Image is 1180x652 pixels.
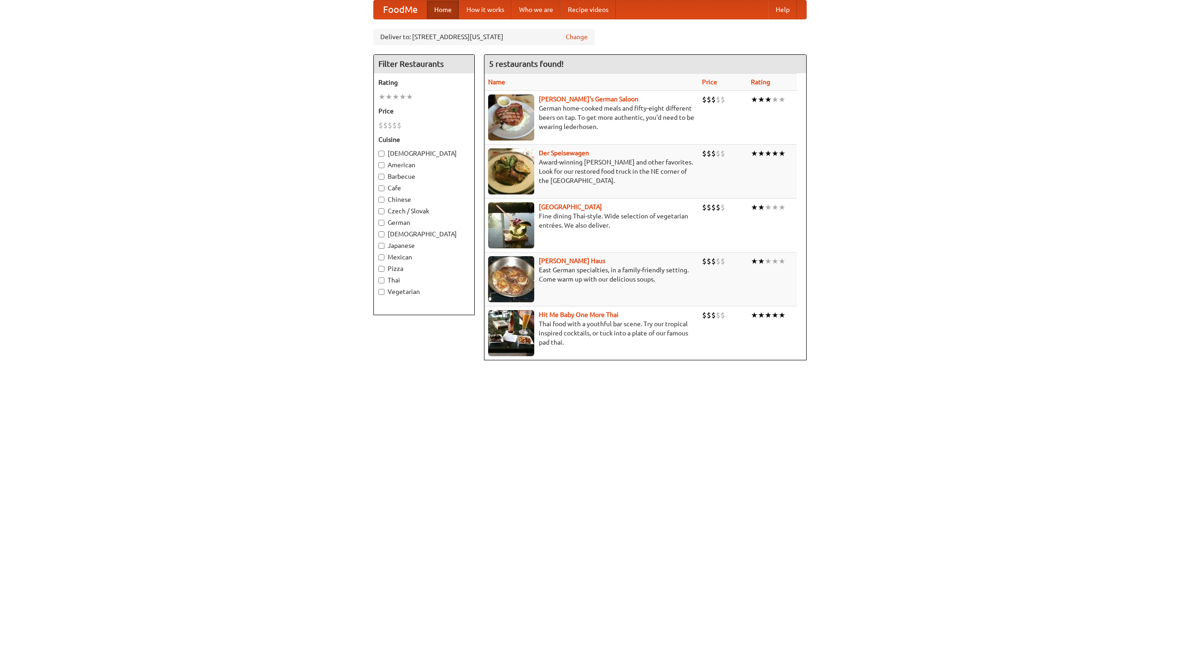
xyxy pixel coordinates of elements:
li: ★ [765,148,772,159]
li: ★ [772,202,779,212]
a: Who we are [512,0,560,19]
input: Czech / Slovak [378,208,384,214]
li: $ [702,310,707,320]
li: $ [720,256,725,266]
input: American [378,162,384,168]
li: $ [720,148,725,159]
input: Pizza [378,266,384,272]
p: German home-cooked meals and fifty-eight different beers on tap. To get more authentic, you'd nee... [488,104,695,131]
label: Barbecue [378,172,470,181]
li: ★ [758,202,765,212]
input: Mexican [378,254,384,260]
li: ★ [751,202,758,212]
input: Vegetarian [378,289,384,295]
label: German [378,218,470,227]
h5: Rating [378,78,470,87]
img: speisewagen.jpg [488,148,534,194]
li: $ [716,202,720,212]
li: ★ [399,92,406,102]
li: $ [702,256,707,266]
h4: Filter Restaurants [374,55,474,73]
li: $ [711,202,716,212]
input: Japanese [378,243,384,249]
li: ★ [392,92,399,102]
li: $ [720,310,725,320]
li: $ [720,94,725,105]
h5: Price [378,106,470,116]
li: ★ [772,256,779,266]
input: [DEMOGRAPHIC_DATA] [378,231,384,237]
a: Rating [751,78,770,86]
input: German [378,220,384,226]
li: ★ [758,310,765,320]
ng-pluralize: 5 restaurants found! [489,59,564,68]
img: satay.jpg [488,202,534,248]
a: Price [702,78,717,86]
li: $ [392,120,397,130]
li: $ [711,310,716,320]
li: $ [707,94,711,105]
li: ★ [765,310,772,320]
li: $ [711,148,716,159]
label: American [378,160,470,170]
li: $ [702,202,707,212]
li: $ [716,256,720,266]
input: Chinese [378,197,384,203]
p: Award-winning [PERSON_NAME] and other favorites. Look for our restored food truck in the NE corne... [488,158,695,185]
li: ★ [751,94,758,105]
input: Barbecue [378,174,384,180]
li: $ [388,120,392,130]
li: $ [720,202,725,212]
li: ★ [779,202,785,212]
li: $ [716,94,720,105]
input: [DEMOGRAPHIC_DATA] [378,151,384,157]
h5: Cuisine [378,135,470,144]
a: [GEOGRAPHIC_DATA] [539,203,602,211]
li: ★ [758,94,765,105]
label: Mexican [378,253,470,262]
li: ★ [751,148,758,159]
li: $ [707,256,711,266]
li: $ [716,148,720,159]
img: babythai.jpg [488,310,534,356]
li: $ [383,120,388,130]
li: ★ [378,92,385,102]
a: [PERSON_NAME] Haus [539,257,605,264]
li: ★ [406,92,413,102]
label: Cafe [378,183,470,193]
li: $ [711,94,716,105]
li: ★ [765,94,772,105]
li: $ [702,148,707,159]
a: Der Speisewagen [539,149,589,157]
li: $ [707,202,711,212]
a: Help [768,0,797,19]
li: ★ [779,310,785,320]
li: ★ [779,256,785,266]
label: Chinese [378,195,470,204]
li: $ [378,120,383,130]
label: Czech / Slovak [378,206,470,216]
input: Thai [378,277,384,283]
li: $ [716,310,720,320]
li: ★ [772,148,779,159]
a: Name [488,78,505,86]
li: $ [707,310,711,320]
a: How it works [459,0,512,19]
p: Fine dining Thai-style. Wide selection of vegetarian entrées. We also deliver. [488,211,695,230]
img: kohlhaus.jpg [488,256,534,302]
p: Thai food with a youthful bar scene. Try our tropical inspired cocktails, or tuck into a plate of... [488,319,695,347]
li: ★ [385,92,392,102]
label: Vegetarian [378,287,470,296]
label: Japanese [378,241,470,250]
li: ★ [779,94,785,105]
label: Thai [378,276,470,285]
a: FoodMe [374,0,427,19]
li: ★ [751,310,758,320]
li: ★ [758,148,765,159]
li: ★ [779,148,785,159]
a: [PERSON_NAME]'s German Saloon [539,95,638,103]
li: $ [711,256,716,266]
